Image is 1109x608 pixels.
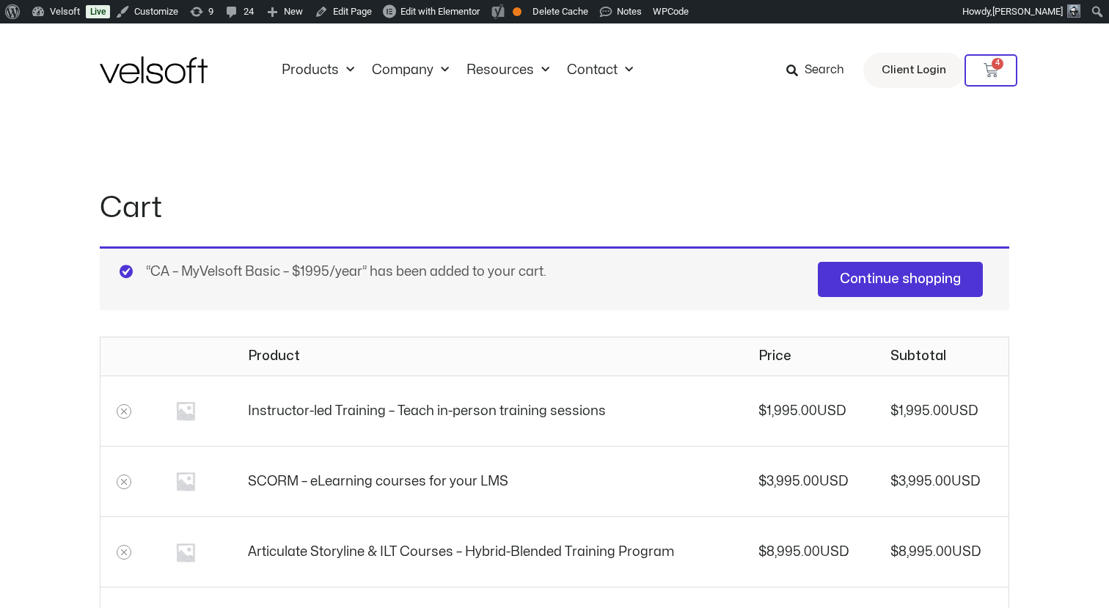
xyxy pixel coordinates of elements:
[160,385,211,436] img: Placeholder
[117,475,131,489] a: Remove SCORM - eLearning courses for your LMS from cart
[400,6,480,17] span: Edit with Elementor
[758,546,766,558] span: $
[160,455,211,507] img: Placeholder
[758,405,817,417] bdi: 1,995.00
[235,446,745,516] td: SCORM – eLearning courses for your LMS
[513,7,521,16] div: OK
[100,56,208,84] img: Velsoft Training Materials
[235,337,745,376] th: Product
[890,475,898,488] span: $
[86,5,110,18] a: Live
[235,376,745,446] td: Instructor-led Training – Teach in-person training sessions
[558,62,642,78] a: ContactMenu Toggle
[758,475,766,488] span: $
[992,6,1063,17] span: [PERSON_NAME]
[890,546,898,558] span: $
[965,54,1017,87] a: 4
[160,527,211,578] img: Placeholder
[758,405,766,417] span: $
[458,62,558,78] a: ResourcesMenu Toggle
[890,405,949,417] bdi: 1,995.00
[117,404,131,419] a: Remove Instructor-led Training - Teach in-person training sessions from cart
[363,62,458,78] a: CompanyMenu Toggle
[805,61,844,80] span: Search
[235,516,745,587] td: Articulate Storyline & ILT Courses – Hybrid-Blended Training Program
[863,53,965,88] a: Client Login
[786,58,854,83] a: Search
[890,546,952,558] bdi: 8,995.00
[273,62,363,78] a: ProductsMenu Toggle
[273,62,642,78] nav: Menu
[890,405,898,417] span: $
[745,337,876,376] th: Price
[100,188,1009,229] h1: Cart
[890,475,951,488] bdi: 3,995.00
[758,475,819,488] bdi: 3,995.00
[882,61,946,80] span: Client Login
[818,262,983,297] a: Continue shopping
[100,246,1009,310] div: “CA – MyVelsoft Basic – $1995/year” has been added to your cart.
[992,58,1003,70] span: 4
[758,546,820,558] bdi: 8,995.00
[117,545,131,560] a: Remove Articulate Storyline & ILT Courses - Hybrid-Blended Training Program from cart
[877,337,1009,376] th: Subtotal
